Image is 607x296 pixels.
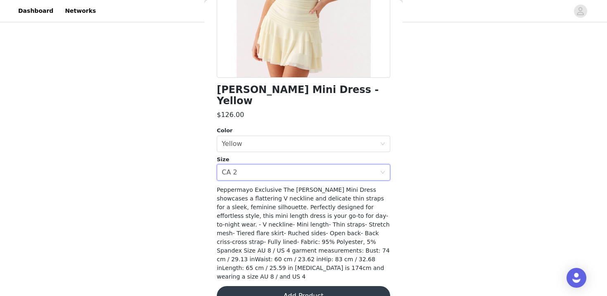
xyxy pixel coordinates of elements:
[217,186,390,280] span: Peppermayo Exclusive The [PERSON_NAME] Mini Dress showcases a flattering V neckline and delicate ...
[576,5,584,18] div: avatar
[217,127,390,135] div: Color
[222,165,237,180] div: CA 2
[13,2,58,20] a: Dashboard
[222,136,242,152] div: Yellow
[217,84,390,107] h1: [PERSON_NAME] Mini Dress - Yellow
[217,110,244,120] h3: $126.00
[60,2,101,20] a: Networks
[217,155,390,164] div: Size
[567,268,586,288] div: Open Intercom Messenger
